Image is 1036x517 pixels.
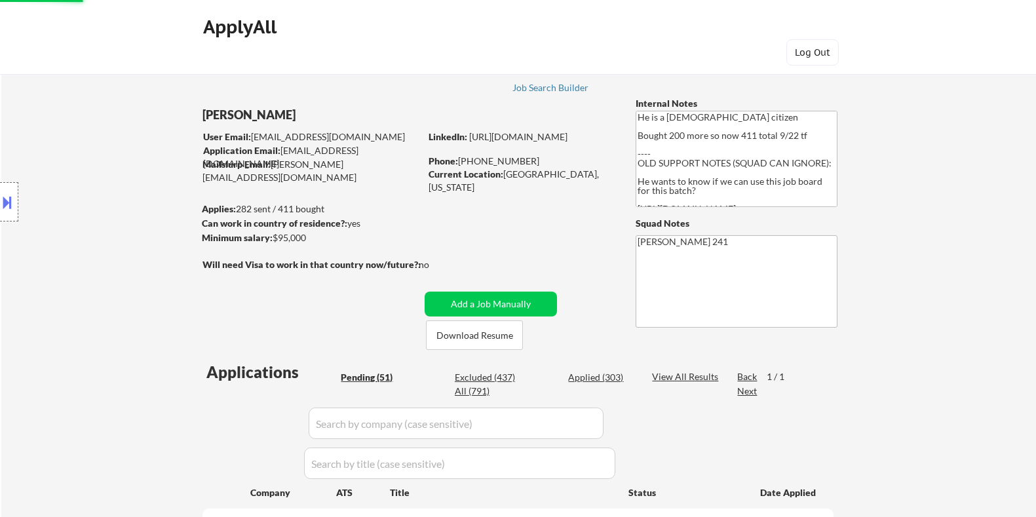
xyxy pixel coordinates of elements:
[202,217,416,230] div: yes
[429,131,467,142] strong: LinkedIn:
[429,155,458,166] strong: Phone:
[767,370,797,383] div: 1 / 1
[512,83,589,96] a: Job Search Builder
[341,371,406,384] div: Pending (51)
[202,259,421,270] strong: Will need Visa to work in that country now/future?:
[203,145,280,156] strong: Application Email:
[250,486,336,499] div: Company
[429,155,614,168] div: [PHONE_NUMBER]
[429,168,614,193] div: [GEOGRAPHIC_DATA], [US_STATE]
[203,16,280,38] div: ApplyAll
[455,385,520,398] div: All (791)
[636,217,837,230] div: Squad Notes
[429,168,503,180] strong: Current Location:
[202,218,347,229] strong: Can work in country of residence?:
[202,232,273,243] strong: Minimum salary:
[652,370,722,383] div: View All Results
[309,408,604,439] input: Search by company (case sensitive)
[202,159,271,170] strong: Mailslurp Email:
[636,97,837,110] div: Internal Notes
[202,231,420,244] div: $95,000
[426,320,523,350] button: Download Resume
[203,144,420,170] div: [EMAIL_ADDRESS][DOMAIN_NAME]
[206,364,336,380] div: Applications
[737,385,758,398] div: Next
[425,292,557,316] button: Add a Job Manually
[202,107,472,123] div: [PERSON_NAME]
[628,480,741,504] div: Status
[202,158,420,183] div: [PERSON_NAME][EMAIL_ADDRESS][DOMAIN_NAME]
[568,371,634,384] div: Applied (303)
[469,131,567,142] a: [URL][DOMAIN_NAME]
[760,486,818,499] div: Date Applied
[512,83,589,92] div: Job Search Builder
[203,130,420,144] div: [EMAIL_ADDRESS][DOMAIN_NAME]
[786,39,839,66] button: Log Out
[304,448,615,479] input: Search by title (case sensitive)
[737,370,758,383] div: Back
[336,486,390,499] div: ATS
[419,258,456,271] div: no
[455,371,520,384] div: Excluded (437)
[202,202,420,216] div: 282 sent / 411 bought
[390,486,616,499] div: Title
